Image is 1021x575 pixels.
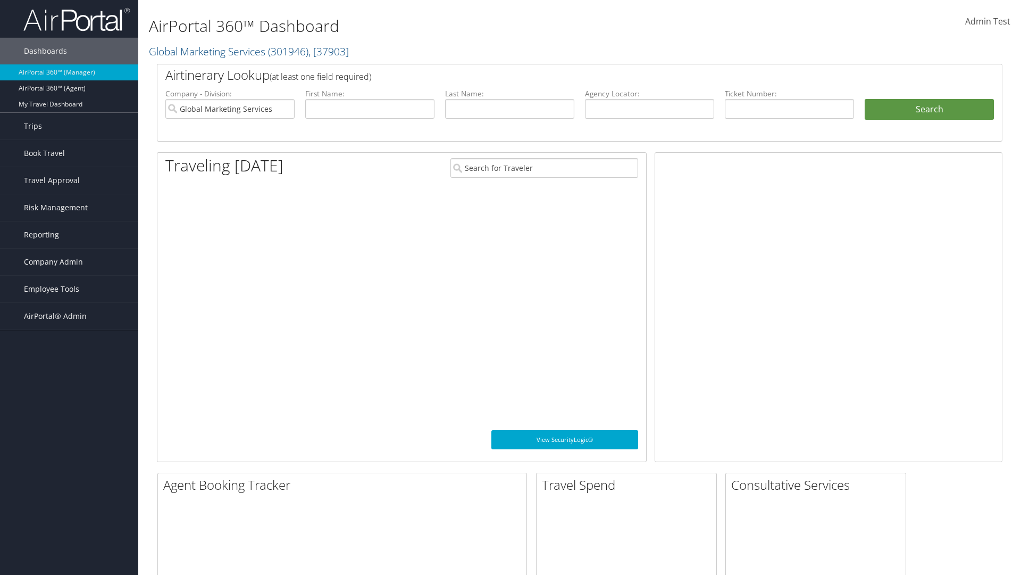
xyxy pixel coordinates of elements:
[163,476,526,494] h2: Agent Booking Tracker
[865,99,994,120] button: Search
[24,113,42,139] span: Trips
[149,44,349,59] a: Global Marketing Services
[24,167,80,194] span: Travel Approval
[268,44,308,59] span: ( 301946 )
[165,154,283,177] h1: Traveling [DATE]
[450,158,638,178] input: Search for Traveler
[24,303,87,330] span: AirPortal® Admin
[149,15,723,37] h1: AirPortal 360™ Dashboard
[24,140,65,167] span: Book Travel
[165,66,924,84] h2: Airtinerary Lookup
[24,221,59,248] span: Reporting
[165,88,295,99] label: Company - Division:
[305,88,434,99] label: First Name:
[542,476,716,494] h2: Travel Spend
[731,476,906,494] h2: Consultative Services
[725,88,854,99] label: Ticket Number:
[965,5,1010,38] a: Admin Test
[965,15,1010,27] span: Admin Test
[585,88,714,99] label: Agency Locator:
[24,194,88,221] span: Risk Management
[491,430,638,449] a: View SecurityLogic®
[24,249,83,275] span: Company Admin
[24,276,79,302] span: Employee Tools
[445,88,574,99] label: Last Name:
[24,38,67,64] span: Dashboards
[308,44,349,59] span: , [ 37903 ]
[270,71,371,83] span: (at least one field required)
[23,7,130,32] img: airportal-logo.png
